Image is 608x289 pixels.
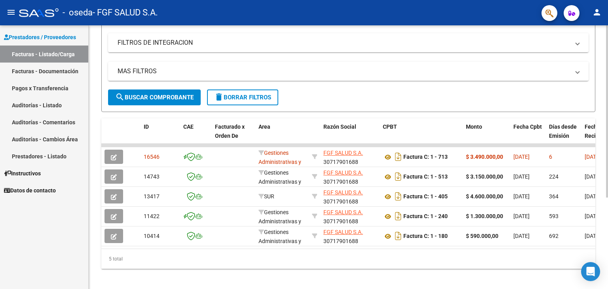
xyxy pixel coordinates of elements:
[144,124,149,130] span: ID
[393,210,403,222] i: Descargar documento
[101,249,595,269] div: 5 total
[215,124,245,139] span: Facturado x Orden De
[403,213,448,220] strong: Factura C: 1 - 240
[115,92,125,102] mat-icon: search
[323,229,363,235] span: FGF SALUD S.A.
[6,8,16,17] mat-icon: menu
[513,233,530,239] span: [DATE]
[513,213,530,219] span: [DATE]
[258,229,301,253] span: Gestiones Administrativas y Otros
[4,186,56,195] span: Datos de contacto
[323,209,363,215] span: FGF SALUD S.A.
[380,118,463,153] datatable-header-cell: CPBT
[585,193,601,200] span: [DATE]
[144,233,160,239] span: 10414
[258,193,274,200] span: SUR
[255,118,309,153] datatable-header-cell: Area
[258,124,270,130] span: Area
[183,124,194,130] span: CAE
[585,154,601,160] span: [DATE]
[323,148,376,165] div: 30717901688
[549,193,559,200] span: 364
[323,208,376,224] div: 30717901688
[393,170,403,183] i: Descargar documento
[63,4,93,21] span: - oseda
[466,233,498,239] strong: $ 590.000,00
[93,4,158,21] span: - FGF SALUD S.A.
[118,67,570,76] mat-panel-title: MAS FILTROS
[144,154,160,160] span: 16546
[108,33,589,52] mat-expansion-panel-header: FILTROS DE INTEGRACION
[403,174,448,180] strong: Factura C: 1 - 513
[403,233,448,240] strong: Factura C: 1 - 180
[258,169,301,194] span: Gestiones Administrativas y Otros
[108,89,201,105] button: Buscar Comprobante
[320,118,380,153] datatable-header-cell: Razón Social
[466,193,503,200] strong: $ 4.600.000,00
[323,168,376,185] div: 30717901688
[115,94,194,101] span: Buscar Comprobante
[513,173,530,180] span: [DATE]
[466,173,503,180] strong: $ 3.150.000,00
[258,150,301,174] span: Gestiones Administrativas y Otros
[393,190,403,203] i: Descargar documento
[546,118,581,153] datatable-header-cell: Días desde Emisión
[393,230,403,242] i: Descargar documento
[4,33,76,42] span: Prestadores / Proveedores
[323,124,356,130] span: Razón Social
[513,124,542,130] span: Fecha Cpbt
[549,124,577,139] span: Días desde Emisión
[393,150,403,163] i: Descargar documento
[463,118,510,153] datatable-header-cell: Monto
[403,154,448,160] strong: Factura C: 1 - 713
[549,173,559,180] span: 224
[466,213,503,219] strong: $ 1.300.000,00
[466,124,482,130] span: Monto
[383,124,397,130] span: CPBT
[108,62,589,81] mat-expansion-panel-header: MAS FILTROS
[403,194,448,200] strong: Factura C: 1 - 405
[581,262,600,281] div: Open Intercom Messenger
[144,213,160,219] span: 11422
[144,173,160,180] span: 14743
[549,154,552,160] span: 6
[549,213,559,219] span: 593
[585,233,601,239] span: [DATE]
[510,118,546,153] datatable-header-cell: Fecha Cpbt
[323,228,376,244] div: 30717901688
[585,173,601,180] span: [DATE]
[323,150,363,156] span: FGF SALUD S.A.
[118,38,570,47] mat-panel-title: FILTROS DE INTEGRACION
[323,189,363,196] span: FGF SALUD S.A.
[513,154,530,160] span: [DATE]
[180,118,212,153] datatable-header-cell: CAE
[207,89,278,105] button: Borrar Filtros
[323,169,363,176] span: FGF SALUD S.A.
[592,8,602,17] mat-icon: person
[466,154,503,160] strong: $ 3.490.000,00
[144,193,160,200] span: 13417
[4,169,41,178] span: Instructivos
[585,124,607,139] span: Fecha Recibido
[513,193,530,200] span: [DATE]
[323,188,376,205] div: 30717901688
[214,92,224,102] mat-icon: delete
[212,118,255,153] datatable-header-cell: Facturado x Orden De
[549,233,559,239] span: 692
[258,209,301,234] span: Gestiones Administrativas y Otros
[585,213,601,219] span: [DATE]
[214,94,271,101] span: Borrar Filtros
[141,118,180,153] datatable-header-cell: ID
